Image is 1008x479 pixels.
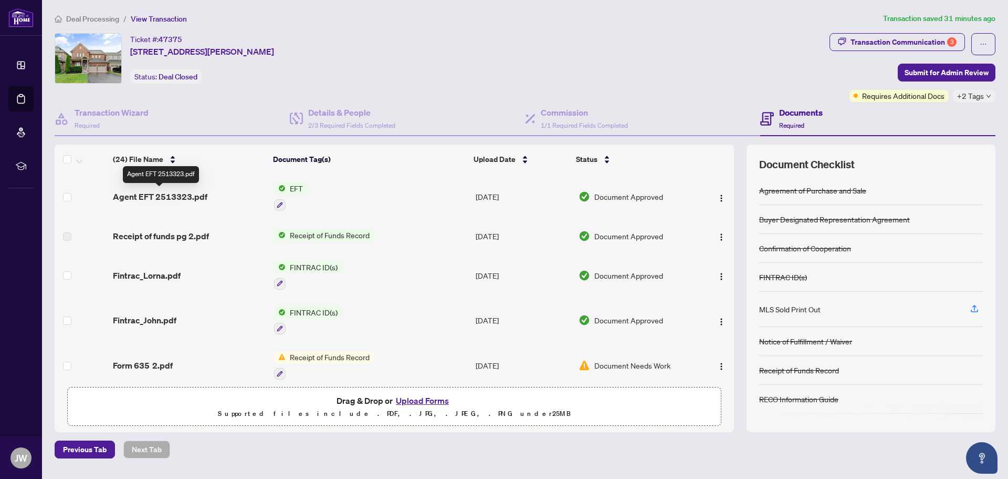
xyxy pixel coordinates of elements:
[759,335,852,347] div: Notice of Fulfillment / Waiver
[779,106,823,119] h4: Documents
[957,90,984,102] span: +2 Tags
[123,166,199,183] div: Agent EFT 2513323.pdf
[109,145,269,174] th: (24) File Name
[286,351,374,363] span: Receipt of Funds Record
[15,451,27,465] span: JW
[274,307,286,318] img: Status Icon
[113,314,176,327] span: Fintrac_John.pdf
[113,359,173,372] span: Form 635 2.pdf
[130,69,202,84] div: Status:
[75,121,100,129] span: Required
[113,154,163,165] span: (24) File Name
[471,219,574,253] td: [DATE]
[130,45,274,58] span: [STREET_ADDRESS][PERSON_NAME]
[55,34,121,83] img: IMG-E12254630_1.jpg
[980,40,987,48] span: ellipsis
[123,441,170,458] button: Next Tab
[159,35,182,44] span: 47375
[779,121,804,129] span: Required
[66,14,119,24] span: Deal Processing
[850,34,957,50] div: Transaction Communication
[579,191,590,202] img: Document Status
[471,174,574,219] td: [DATE]
[274,229,374,241] button: Status IconReceipt of Funds Record
[274,261,286,273] img: Status Icon
[717,233,726,241] img: Logo
[286,261,342,273] span: FINTRAC ID(s)
[274,229,286,241] img: Status Icon
[74,407,715,420] p: Supported files include .PDF, .JPG, .JPEG, .PNG under 25 MB
[594,314,663,326] span: Document Approved
[579,314,590,326] img: Document Status
[274,261,342,290] button: Status IconFINTRAC ID(s)
[862,90,944,101] span: Requires Additional Docs
[131,14,187,24] span: View Transaction
[68,388,721,426] span: Drag & Drop orUpload FormsSupported files include .PDF, .JPG, .JPEG, .PNG under25MB
[113,269,181,282] span: Fintrac_Lorna.pdf
[274,182,307,211] button: Status IconEFT
[130,33,182,45] div: Ticket #:
[759,271,807,283] div: FINTRAC ID(s)
[274,351,286,363] img: Status Icon
[759,242,851,254] div: Confirmation of Cooperation
[717,318,726,326] img: Logo
[286,307,342,318] span: FINTRAC ID(s)
[75,106,149,119] h4: Transaction Wizard
[759,185,866,196] div: Agreement of Purchase and Sale
[471,298,574,343] td: [DATE]
[113,190,207,203] span: Agent EFT 2513323.pdf
[274,307,342,335] button: Status IconFINTRAC ID(s)
[986,94,991,99] span: down
[713,357,730,374] button: Logo
[576,154,597,165] span: Status
[471,343,574,388] td: [DATE]
[274,182,286,194] img: Status Icon
[883,13,995,25] article: Transaction saved 31 minutes ago
[572,145,696,174] th: Status
[579,270,590,281] img: Document Status
[55,15,62,23] span: home
[759,303,821,315] div: MLS Sold Print Out
[713,267,730,284] button: Logo
[713,228,730,244] button: Logo
[947,37,957,47] div: 3
[713,312,730,329] button: Logo
[905,64,989,81] span: Submit for Admin Review
[713,188,730,205] button: Logo
[717,272,726,281] img: Logo
[63,441,107,458] span: Previous Tab
[393,394,452,407] button: Upload Forms
[471,253,574,298] td: [DATE]
[594,360,670,371] span: Document Needs Work
[759,393,838,405] div: RECO Information Guide
[308,121,395,129] span: 2/3 Required Fields Completed
[286,229,374,241] span: Receipt of Funds Record
[579,230,590,242] img: Document Status
[269,145,469,174] th: Document Tag(s)
[717,362,726,371] img: Logo
[759,213,910,225] div: Buyer Designated Representation Agreement
[541,106,628,119] h4: Commission
[337,394,452,407] span: Drag & Drop or
[898,64,995,81] button: Submit for Admin Review
[274,351,374,380] button: Status IconReceipt of Funds Record
[308,106,395,119] h4: Details & People
[759,157,855,172] span: Document Checklist
[594,230,663,242] span: Document Approved
[469,145,572,174] th: Upload Date
[966,442,997,474] button: Open asap
[829,33,965,51] button: Transaction Communication3
[286,182,307,194] span: EFT
[55,441,115,458] button: Previous Tab
[159,72,197,81] span: Deal Closed
[717,194,726,202] img: Logo
[8,8,34,27] img: logo
[594,270,663,281] span: Document Approved
[594,191,663,202] span: Document Approved
[579,360,590,371] img: Document Status
[123,13,127,25] li: /
[759,364,839,376] div: Receipt of Funds Record
[113,230,209,242] span: Receipt of funds pg 2.pdf
[474,154,516,165] span: Upload Date
[541,121,628,129] span: 1/1 Required Fields Completed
